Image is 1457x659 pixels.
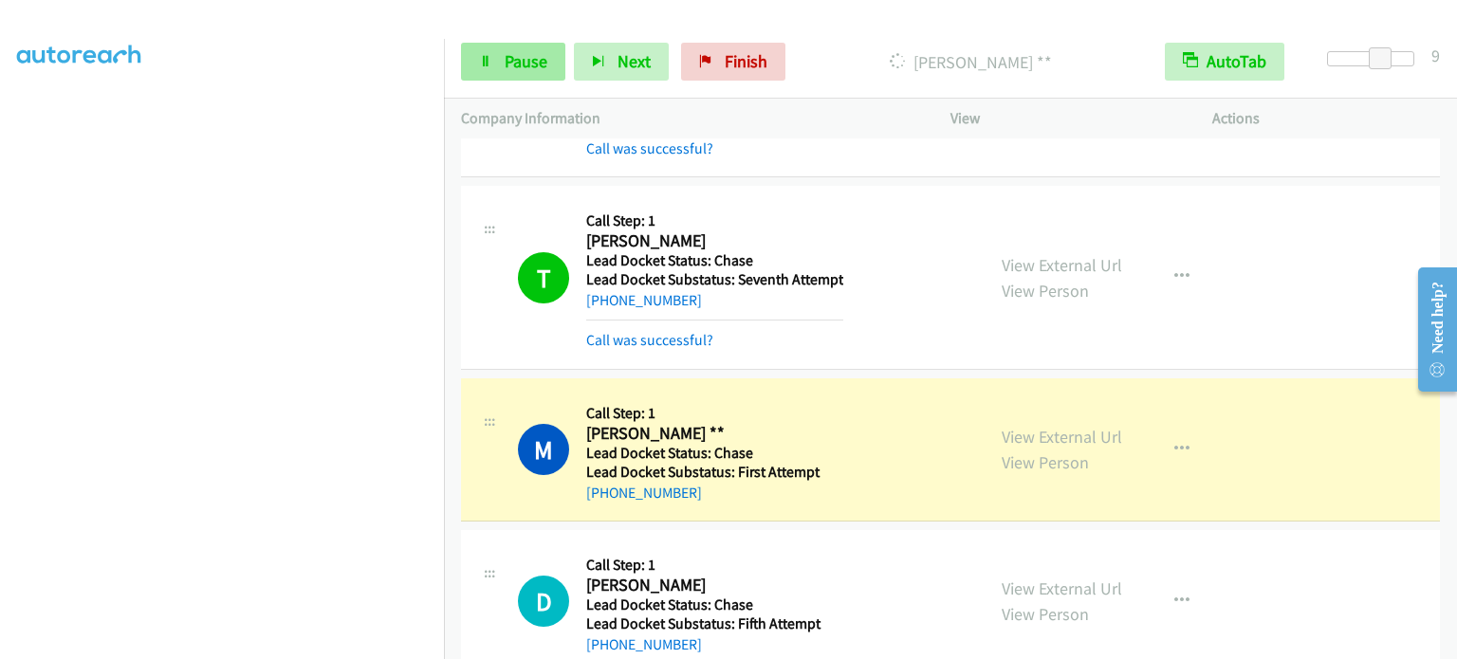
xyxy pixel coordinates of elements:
[1403,254,1457,405] iframe: Resource Center
[518,424,569,475] h1: M
[586,484,702,502] a: [PHONE_NUMBER]
[811,49,1131,75] p: [PERSON_NAME] **
[586,139,713,157] a: Call was successful?
[1002,280,1089,302] a: View Person
[586,211,843,230] h5: Call Step: 1
[518,576,569,627] h1: D
[586,423,839,445] h2: [PERSON_NAME] **
[461,107,916,130] p: Company Information
[1431,43,1440,68] div: 9
[586,270,843,289] h5: Lead Docket Substatus: Seventh Attempt
[1002,451,1089,473] a: View Person
[518,576,569,627] div: The call is yet to be attempted
[586,575,839,596] h2: [PERSON_NAME]
[586,556,839,575] h5: Call Step: 1
[586,595,839,614] h5: Lead Docket Status: Chase
[518,252,569,303] h1: T
[950,107,1178,130] p: View
[586,331,713,349] a: Call was successful?
[586,230,839,252] h2: [PERSON_NAME]
[586,251,843,270] h5: Lead Docket Status: Chase
[505,50,547,72] span: Pause
[725,50,767,72] span: Finish
[574,43,669,81] button: Next
[1165,43,1284,81] button: AutoTab
[1002,426,1122,448] a: View External Url
[618,50,651,72] span: Next
[461,43,565,81] a: Pause
[586,614,839,633] h5: Lead Docket Substatus: Fifth Attempt
[1002,603,1089,625] a: View Person
[1212,107,1440,130] p: Actions
[586,463,839,482] h5: Lead Docket Substatus: First Attempt
[1002,577,1122,599] a: View External Url
[1002,254,1122,276] a: View External Url
[586,404,839,423] h5: Call Step: 1
[586,444,839,463] h5: Lead Docket Status: Chase
[586,635,702,653] a: [PHONE_NUMBER]
[681,43,785,81] a: Finish
[586,291,702,309] a: [PHONE_NUMBER]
